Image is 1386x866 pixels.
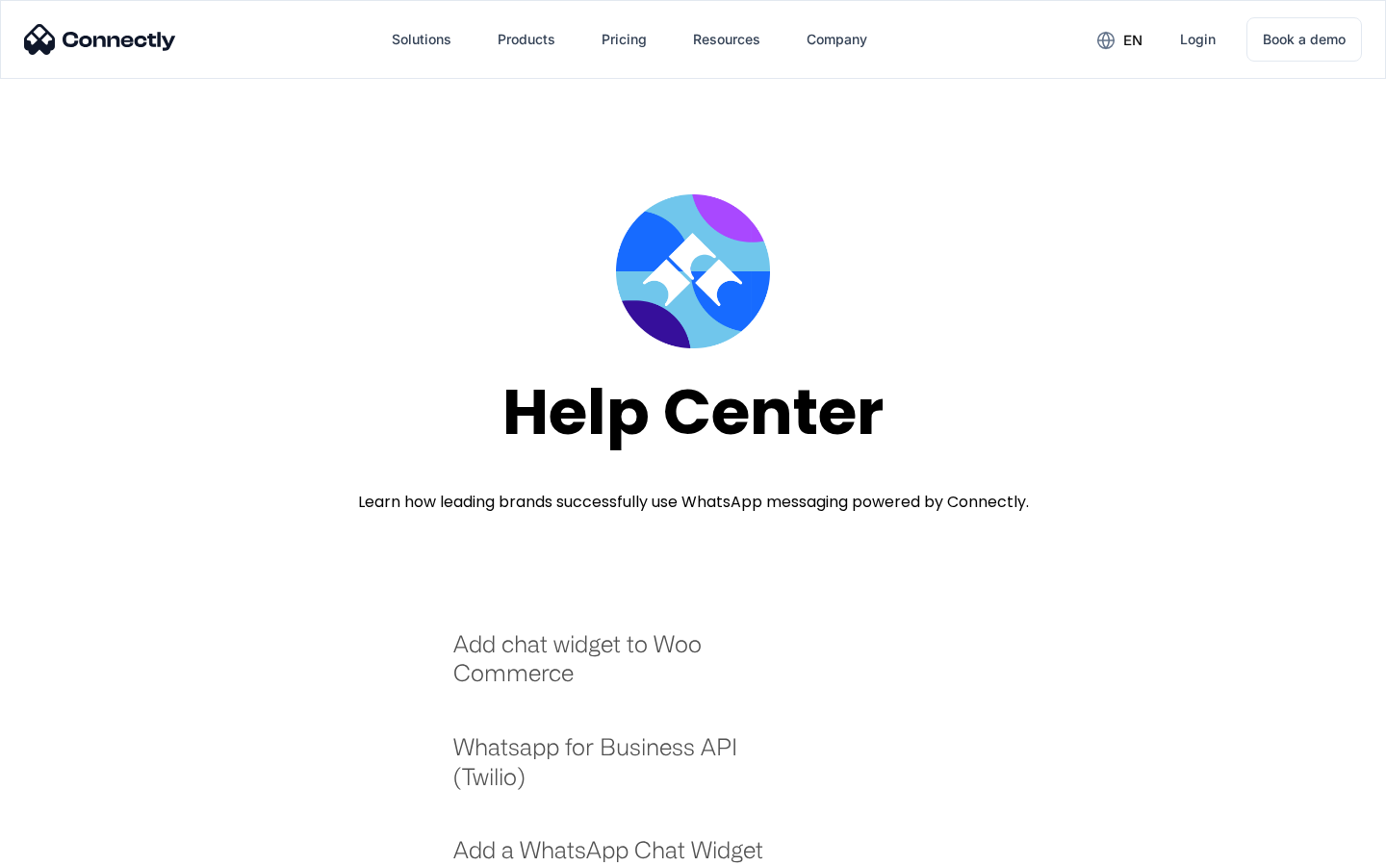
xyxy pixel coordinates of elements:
[1165,16,1231,63] a: Login
[502,377,884,447] div: Help Center
[791,16,883,63] div: Company
[453,732,789,810] a: Whatsapp for Business API (Twilio)
[1082,25,1157,54] div: en
[453,629,789,707] a: Add chat widget to Woo Commerce
[376,16,467,63] div: Solutions
[693,26,760,53] div: Resources
[358,491,1029,514] div: Learn how leading brands successfully use WhatsApp messaging powered by Connectly.
[498,26,555,53] div: Products
[586,16,662,63] a: Pricing
[1246,17,1362,62] a: Book a demo
[38,832,115,859] ul: Language list
[24,24,176,55] img: Connectly Logo
[1123,27,1142,54] div: en
[602,26,647,53] div: Pricing
[392,26,451,53] div: Solutions
[678,16,776,63] div: Resources
[482,16,571,63] div: Products
[1180,26,1216,53] div: Login
[19,832,115,859] aside: Language selected: English
[807,26,867,53] div: Company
